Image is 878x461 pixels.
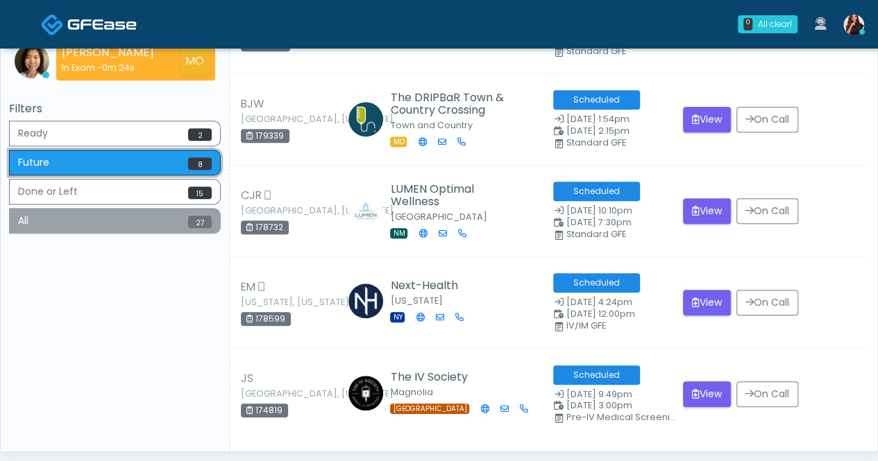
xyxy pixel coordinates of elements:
[9,121,221,237] div: Basic example
[390,92,512,116] h5: The DRIPBaR Town & Country Crossing
[348,376,383,410] img: Claire Richardson
[566,308,635,320] span: [DATE] 12:00pm
[188,216,212,228] span: 27
[241,370,253,387] span: JS
[241,187,262,204] span: CJR
[566,205,632,216] span: [DATE] 10:10pm
[736,381,798,407] button: On Call
[566,322,679,330] div: IV/IM GFE
[390,312,405,322] span: NY
[553,365,640,385] span: Scheduled
[188,128,212,141] span: 2
[759,18,793,31] div: All clear!
[566,139,679,147] div: Standard GFE
[241,279,255,295] span: EM
[553,298,666,307] small: Date Created
[736,107,798,132] button: On Call
[241,220,289,234] div: 178732
[553,182,640,201] span: Scheduled
[390,295,442,306] small: [US_STATE]
[843,15,864,35] img: Jillian Horne
[566,47,679,55] div: Standard GFE
[683,381,731,407] button: View
[566,413,679,421] div: Pre-IV Medical Screening
[566,230,679,238] div: Standard GFE
[553,310,666,319] small: Scheduled Time
[9,150,221,175] button: Future8
[736,290,798,315] button: On Call
[566,388,632,400] span: [DATE] 9:49pm
[553,127,666,136] small: Scheduled Time
[11,6,53,47] button: Open LiveChat chat widget
[188,157,212,170] span: 8
[553,90,640,110] span: Scheduled
[241,403,288,417] div: 174819
[41,13,64,36] img: Docovia
[9,208,221,234] button: All27
[683,290,731,315] button: View
[736,198,798,224] button: On Call
[553,273,640,293] span: Scheduled
[15,44,49,78] img: Shu Dong
[348,102,383,137] img: Lisa Young
[566,125,630,137] span: [DATE] 2:15pm
[41,1,137,46] a: Docovia
[9,103,221,115] h5: Filters
[390,371,512,383] h5: The IV Society
[390,183,512,208] h5: LUMEN Optimal Wellness
[553,218,666,227] small: Scheduled Time
[683,198,731,224] button: View
[566,216,632,228] span: [DATE] 7:30pm
[553,401,666,410] small: Scheduled Time
[390,137,407,147] span: MO
[9,179,221,205] button: Done or Left15
[241,298,317,306] small: [US_STATE], [US_STATE]
[102,62,135,73] span: 0m 24s
[180,47,210,75] div: MO
[241,115,317,123] small: [GEOGRAPHIC_DATA], [US_STATE]
[62,44,154,60] strong: [PERSON_NAME]
[743,18,752,31] div: 0
[390,211,487,223] small: [GEOGRAPHIC_DATA]
[553,207,666,216] small: Date Created
[62,61,154,74] div: In Exam -
[566,296,632,308] span: [DATE] 4:24pm
[241,207,317,215] small: [GEOGRAPHIC_DATA], [US_STATE]
[9,121,221,146] button: Ready2
[390,386,432,398] small: Magnolia
[67,17,137,31] img: Docovia
[683,107,731,132] button: View
[241,96,264,112] span: BJW
[390,403,469,414] span: [GEOGRAPHIC_DATA]
[566,399,632,411] span: [DATE] 3:00pm
[241,312,291,326] div: 178599
[390,228,407,238] span: NM
[553,115,666,124] small: Date Created
[390,119,472,131] small: Town and Country
[553,390,666,399] small: Date Created
[188,186,212,199] span: 15
[241,390,317,398] small: [GEOGRAPHIC_DATA], [US_STATE]
[566,113,630,125] span: [DATE] 1:54pm
[348,284,383,318] img: Kevin Peake
[348,193,383,228] img: Dan Spanogle
[241,129,289,143] div: 179339
[390,279,474,292] h5: Next-Health
[729,10,806,39] a: 0 All clear!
